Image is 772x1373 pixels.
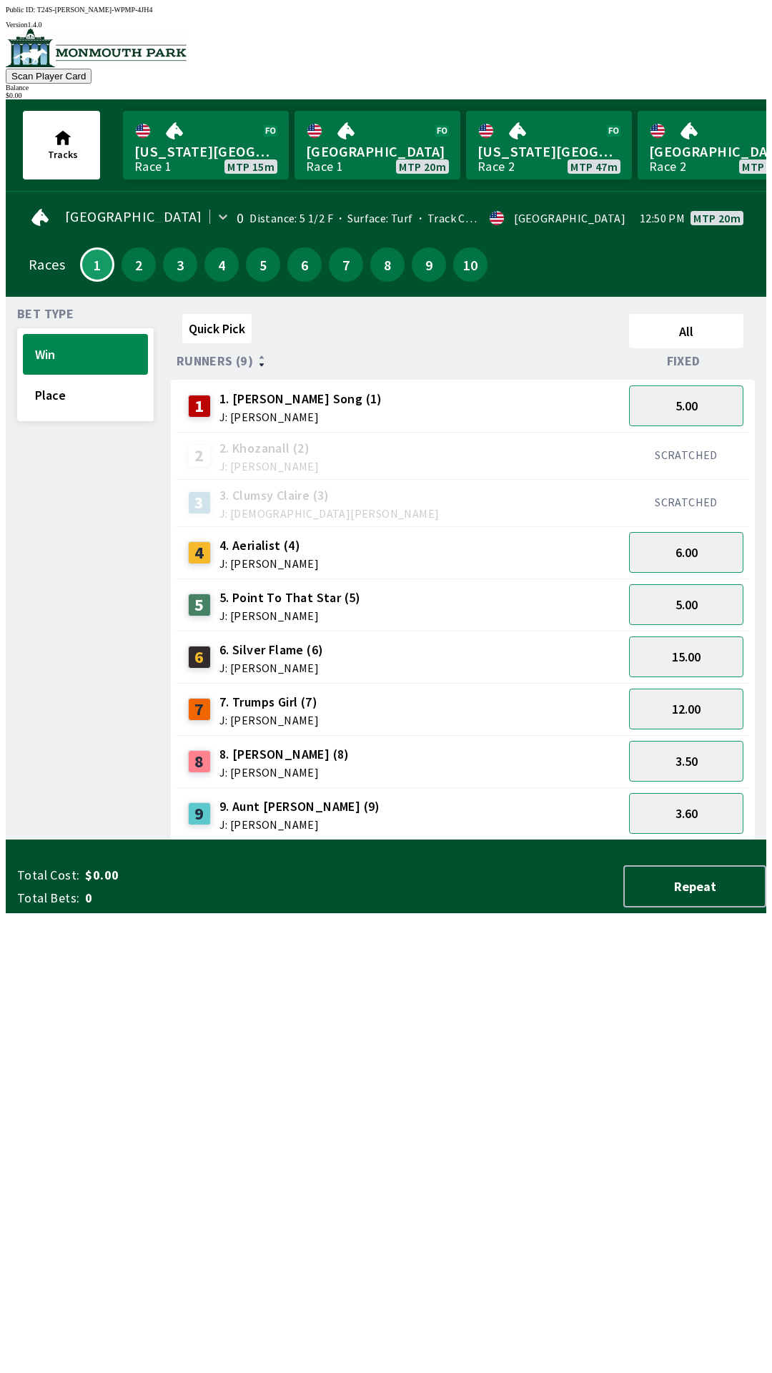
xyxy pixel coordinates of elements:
button: 8 [370,247,405,282]
span: 3. Clumsy Claire (3) [219,486,440,505]
div: SCRATCHED [629,448,743,462]
span: MTP 47m [570,161,618,172]
a: [US_STATE][GEOGRAPHIC_DATA]Race 2MTP 47m [466,111,632,179]
span: 8. [PERSON_NAME] (8) [219,745,350,764]
span: Track Condition: Firm [413,211,539,225]
button: 3.60 [629,793,743,834]
span: 1. [PERSON_NAME] Song (1) [219,390,382,408]
span: Fixed [667,355,701,367]
span: 0 [85,890,310,907]
button: 15.00 [629,636,743,677]
div: Race 1 [134,161,172,172]
span: Quick Pick [189,320,245,337]
span: 9. Aunt [PERSON_NAME] (9) [219,797,380,816]
a: [US_STATE][GEOGRAPHIC_DATA]Race 1MTP 15m [123,111,289,179]
span: J: [PERSON_NAME] [219,662,324,674]
span: 5.00 [675,596,698,613]
span: 9 [415,260,442,270]
img: venue logo [6,29,187,67]
div: SCRATCHED [629,495,743,509]
button: 9 [412,247,446,282]
span: Place [35,387,136,403]
div: Race 2 [477,161,515,172]
button: Repeat [623,865,766,907]
div: [GEOGRAPHIC_DATA] [514,212,625,224]
span: 5. Point To That Star (5) [219,589,361,607]
span: 12:50 PM [640,212,685,224]
span: 12.00 [672,701,701,717]
span: J: [PERSON_NAME] [219,461,319,472]
button: Scan Player Card [6,69,91,84]
div: 3 [188,491,211,514]
span: J: [PERSON_NAME] [219,714,319,726]
span: 4 [208,260,235,270]
span: 10 [457,260,484,270]
span: J: [DEMOGRAPHIC_DATA][PERSON_NAME] [219,508,440,519]
span: 4. Aerialist (4) [219,536,319,555]
span: Distance: 5 1/2 F [249,211,333,225]
div: 9 [188,802,211,825]
button: All [629,314,743,348]
span: Repeat [636,878,753,895]
span: 8 [374,260,401,270]
span: 1 [85,261,109,268]
button: 5.00 [629,385,743,426]
div: 8 [188,750,211,773]
div: Balance [6,84,766,92]
span: Bet Type [17,308,74,320]
span: [GEOGRAPHIC_DATA] [65,211,202,222]
button: 6.00 [629,532,743,573]
span: All [635,323,737,340]
span: Surface: Turf [333,211,413,225]
div: Version 1.4.0 [6,21,766,29]
button: 5.00 [629,584,743,625]
span: 7. Trumps Girl (7) [219,693,319,712]
span: MTP 20m [693,212,741,224]
button: Win [23,334,148,375]
span: J: [PERSON_NAME] [219,411,382,423]
span: J: [PERSON_NAME] [219,767,350,778]
div: 5 [188,594,211,616]
div: Race 2 [649,161,686,172]
div: Fixed [623,354,749,368]
button: 1 [80,247,114,282]
span: Tracks [48,148,78,161]
button: Tracks [23,111,100,179]
button: 5 [246,247,280,282]
span: Win [35,346,136,363]
span: 6.00 [675,544,698,561]
a: [GEOGRAPHIC_DATA]Race 1MTP 20m [295,111,460,179]
div: 4 [188,541,211,564]
div: 2 [188,444,211,467]
span: 2 [125,260,152,270]
button: 4 [204,247,239,282]
button: 12.00 [629,689,743,729]
span: MTP 15m [227,161,274,172]
span: Runners (9) [177,355,253,367]
button: 3.50 [629,741,743,782]
span: 5.00 [675,398,698,414]
div: Public ID: [6,6,766,14]
div: $ 0.00 [6,92,766,99]
span: 3 [167,260,194,270]
span: J: [PERSON_NAME] [219,819,380,830]
button: 10 [453,247,488,282]
div: 6 [188,646,211,669]
span: MTP 20m [399,161,446,172]
span: J: [PERSON_NAME] [219,558,319,569]
div: Races [29,259,65,270]
span: 6. Silver Flame (6) [219,641,324,659]
span: $0.00 [85,867,310,884]
span: 7 [332,260,360,270]
span: 6 [291,260,318,270]
span: [GEOGRAPHIC_DATA] [306,142,449,161]
span: [US_STATE][GEOGRAPHIC_DATA] [134,142,277,161]
div: 7 [188,698,211,721]
button: 3 [163,247,197,282]
div: Race 1 [306,161,343,172]
span: 3.60 [675,805,698,822]
button: 2 [122,247,156,282]
span: 2. Khozanall (2) [219,439,319,458]
button: 7 [329,247,363,282]
span: J: [PERSON_NAME] [219,610,361,621]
